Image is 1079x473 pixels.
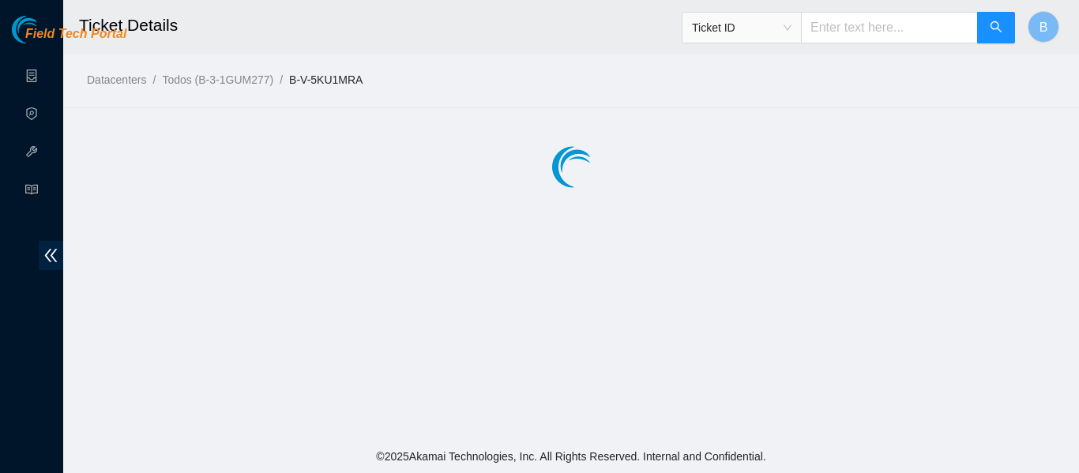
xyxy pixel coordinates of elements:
a: Datacenters [87,73,146,86]
span: B [1040,17,1048,37]
span: Ticket ID [692,16,791,39]
a: Todos (B-3-1GUM277) [162,73,273,86]
span: Field Tech Portal [25,27,126,42]
img: Akamai Technologies [12,16,80,43]
a: B-V-5KU1MRA [289,73,363,86]
span: read [25,176,38,208]
a: Akamai TechnologiesField Tech Portal [12,28,126,49]
span: search [990,21,1002,36]
input: Enter text here... [801,12,978,43]
button: search [977,12,1015,43]
footer: © 2025 Akamai Technologies, Inc. All Rights Reserved. Internal and Confidential. [63,440,1079,473]
span: double-left [39,241,63,270]
span: / [152,73,156,86]
span: / [280,73,283,86]
button: B [1028,11,1059,43]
